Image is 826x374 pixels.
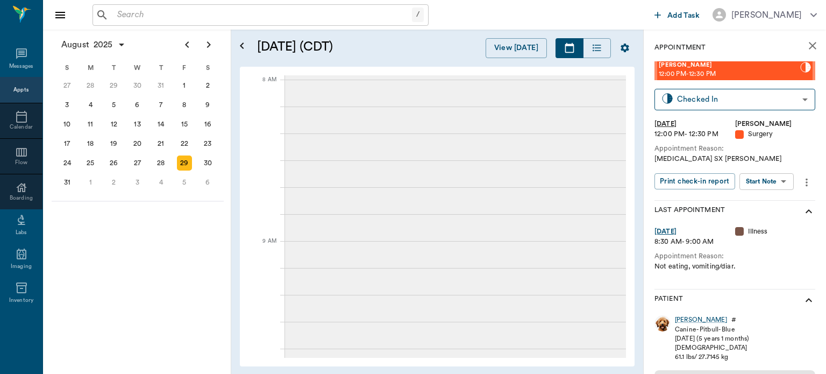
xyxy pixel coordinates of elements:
button: [PERSON_NAME] [704,5,825,25]
div: Wednesday, September 3, 2025 [130,175,145,190]
div: [DATE] [654,119,735,129]
div: Start Note [746,175,777,188]
div: Sunday, July 27, 2025 [60,78,75,93]
div: Thursday, September 4, 2025 [153,175,168,190]
div: Labs [16,229,27,237]
div: W [126,60,149,76]
div: 9 AM [248,236,276,263]
button: Add Task [650,5,704,25]
div: Today, Friday, August 29, 2025 [177,156,192,171]
div: [DEMOGRAPHIC_DATA] [675,343,749,352]
div: Monday, August 11, 2025 [83,117,98,132]
div: Monday, August 25, 2025 [83,156,98,171]
div: Monday, August 4, 2025 [83,97,98,112]
div: Thursday, August 28, 2025 [153,156,168,171]
div: Appts [13,86,29,94]
h5: [DATE] (CDT) [257,38,405,55]
div: Illness [735,227,816,237]
div: Saturday, August 30, 2025 [200,156,215,171]
div: [DATE] [654,227,735,237]
div: Monday, August 18, 2025 [83,136,98,151]
div: Thursday, August 21, 2025 [153,136,168,151]
div: Friday, August 15, 2025 [177,117,192,132]
div: Thursday, August 7, 2025 [153,97,168,112]
div: Wednesday, August 27, 2025 [130,156,145,171]
div: # [731,315,736,324]
button: August2025 [56,34,131,55]
div: Wednesday, August 20, 2025 [130,136,145,151]
div: Imaging [11,263,32,271]
button: Open calendar [236,25,248,67]
div: 8 AM [248,74,276,101]
div: Inventory [9,297,33,305]
div: Saturday, September 6, 2025 [200,175,215,190]
div: Tuesday, August 12, 2025 [106,117,122,132]
div: S [55,60,79,76]
div: Sunday, August 3, 2025 [60,97,75,112]
button: Next page [198,34,219,55]
div: Friday, August 1, 2025 [177,78,192,93]
div: Appointment Reason: [654,144,815,154]
div: Wednesday, July 30, 2025 [130,78,145,93]
div: / [412,8,424,22]
div: Saturday, August 23, 2025 [200,136,215,151]
div: Sunday, August 10, 2025 [60,117,75,132]
div: Sunday, August 24, 2025 [60,156,75,171]
div: Saturday, August 2, 2025 [200,78,215,93]
p: Appointment [654,43,706,53]
div: Friday, August 8, 2025 [177,97,192,112]
div: S [196,60,219,76]
input: Search [113,8,412,23]
div: 61.1 lbs / 27.7145 kg [675,352,749,362]
div: 12:00 PM - 12:30 PM [654,129,735,139]
div: Monday, September 1, 2025 [83,175,98,190]
div: Tuesday, August 26, 2025 [106,156,122,171]
div: Saturday, August 16, 2025 [200,117,215,132]
button: Close drawer [49,4,71,26]
div: Wednesday, August 13, 2025 [130,117,145,132]
div: Sunday, August 31, 2025 [60,175,75,190]
div: Tuesday, August 5, 2025 [106,97,122,112]
span: [PERSON_NAME] [659,62,800,69]
p: Patient [654,294,683,307]
div: Checked In [677,93,798,105]
div: F [173,60,196,76]
div: [PERSON_NAME] [735,119,816,129]
div: Messages [9,62,34,70]
div: Tuesday, September 2, 2025 [106,175,122,190]
div: Friday, September 5, 2025 [177,175,192,190]
div: Sunday, August 17, 2025 [60,136,75,151]
div: T [102,60,126,76]
div: [PERSON_NAME] [731,9,802,22]
div: [DATE] (5 years 1 months) [675,334,749,343]
span: August [59,37,91,52]
div: Thursday, August 14, 2025 [153,117,168,132]
div: 8:30 AM - 9:00 AM [654,237,735,247]
button: Previous page [176,34,198,55]
svg: show more [802,205,815,218]
button: more [798,173,815,192]
div: [MEDICAL_DATA] SX [PERSON_NAME] [654,154,815,164]
a: [PERSON_NAME] [675,315,727,324]
div: Saturday, August 9, 2025 [200,97,215,112]
svg: show more [802,294,815,307]
div: Surgery [735,129,816,139]
div: Wednesday, August 6, 2025 [130,97,145,112]
div: Canine - Pitbull - Blue [675,325,749,334]
div: Tuesday, July 29, 2025 [106,78,122,93]
button: close [802,35,823,57]
button: View [DATE] [486,38,547,58]
div: T [149,60,173,76]
span: 12:00 PM - 12:30 PM [659,69,800,80]
button: Print check-in report [654,173,735,190]
p: Last Appointment [654,205,725,218]
div: Monday, July 28, 2025 [83,78,98,93]
img: Profile Image [654,315,671,331]
div: Thursday, July 31, 2025 [153,78,168,93]
div: Not eating, vomiting/diar. [654,262,815,272]
div: Appointment Reason: [654,251,815,262]
div: Friday, August 22, 2025 [177,136,192,151]
div: Tuesday, August 19, 2025 [106,136,122,151]
span: 2025 [91,37,115,52]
